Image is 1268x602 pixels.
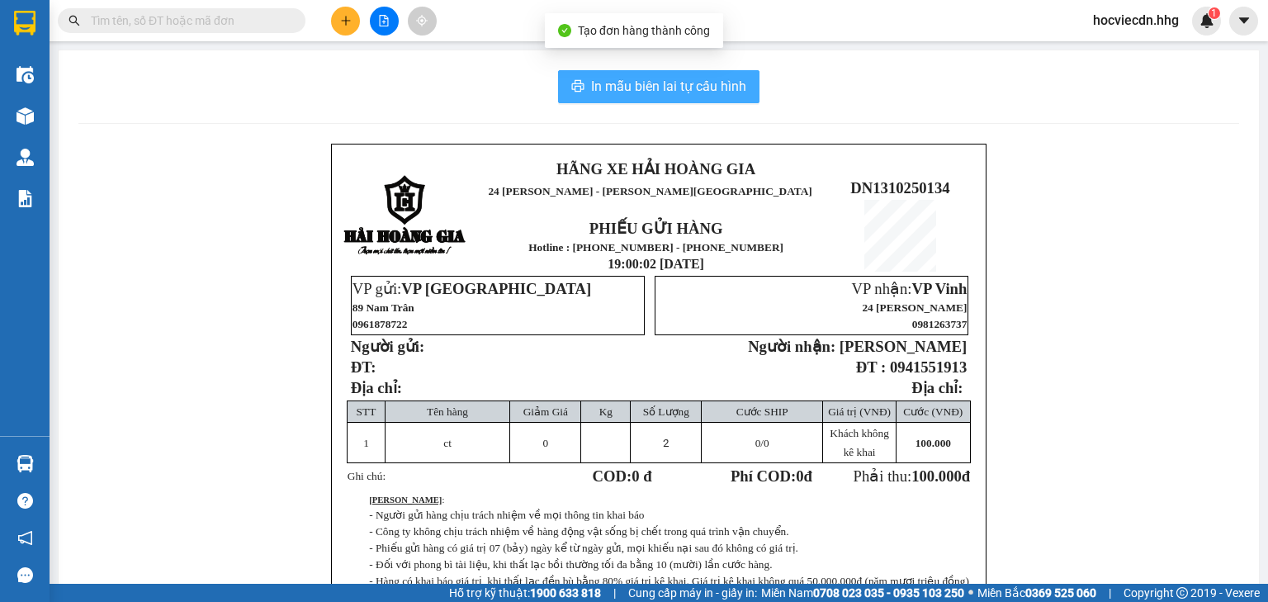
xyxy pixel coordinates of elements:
[343,175,467,257] img: logo
[17,493,33,509] span: question-circle
[977,584,1096,602] span: Miền Bắc
[911,467,962,485] span: 100.000
[427,405,468,418] span: Tên hàng
[903,405,963,418] span: Cước (VNĐ)
[369,558,772,571] span: - Đối với phong bì tài liệu, khi thất lạc bồi thường tối đa bằng 10 (mười) lần cước hàng.
[17,66,34,83] img: warehouse-icon
[608,257,704,271] span: 19:00:02 [DATE]
[968,590,973,596] span: ⚪️
[840,338,967,355] span: [PERSON_NAME]
[348,470,386,482] span: Ghi chú:
[591,76,746,97] span: In mẫu biên lai tự cấu hình
[17,455,34,472] img: warehouse-icon
[558,24,571,37] span: check-circle
[912,318,968,330] span: 0981263737
[17,107,34,125] img: warehouse-icon
[331,7,360,36] button: plus
[593,467,652,485] strong: COD:
[578,24,710,37] span: Tạo đơn hàng thành công
[856,358,886,376] strong: ĐT :
[351,338,424,355] strong: Người gửi:
[1176,587,1188,599] span: copyright
[523,405,568,418] span: Giảm Giá
[1109,584,1111,602] span: |
[890,358,967,376] span: 0941551913
[663,437,669,449] span: 2
[761,584,964,602] span: Miền Nam
[369,542,798,554] span: - Phiếu gửi hàng có giá trị 07 (bảy) ngày kể từ ngày gửi, mọi khiếu nại sau đó không có giá trị.
[17,567,33,583] span: message
[854,467,971,485] span: Phải thu:
[352,318,408,330] span: 0961878722
[911,280,967,297] span: VP Vinh
[17,530,33,546] span: notification
[911,379,963,396] strong: Địa chỉ:
[351,358,376,376] strong: ĐT:
[449,584,601,602] span: Hỗ trợ kỹ thuật:
[571,79,584,95] span: printer
[916,437,951,449] span: 100.000
[369,495,444,505] span: :
[1237,13,1251,28] span: caret-down
[363,437,369,449] span: 1
[369,509,644,521] span: - Người gửi hàng chịu trách nhiệm về mọi thông tin khai báo
[1199,13,1214,28] img: icon-new-feature
[556,160,755,178] strong: HÃNG XE HẢI HOÀNG GIA
[17,149,34,166] img: warehouse-icon
[1229,7,1258,36] button: caret-down
[488,185,811,197] span: 24 [PERSON_NAME] - [PERSON_NAME][GEOGRAPHIC_DATA]
[736,405,788,418] span: Cước SHIP
[408,7,437,36] button: aim
[378,15,390,26] span: file-add
[755,437,769,449] span: /0
[351,379,402,396] span: Địa chỉ:
[632,467,651,485] span: 0 đ
[1025,586,1096,600] strong: 0369 525 060
[589,220,723,237] strong: PHIẾU GỬI HÀNG
[352,301,414,314] span: 89 Nam Trân
[731,467,812,485] strong: Phí COD: đ
[17,190,34,207] img: solution-icon
[543,437,549,449] span: 0
[352,280,591,297] span: VP gửi:
[628,584,757,602] span: Cung cấp máy in - giấy in:
[530,586,601,600] strong: 1900 633 818
[828,405,891,418] span: Giá trị (VNĐ)
[755,437,761,449] span: 0
[416,15,428,26] span: aim
[401,280,591,297] span: VP [GEOGRAPHIC_DATA]
[1211,7,1217,19] span: 1
[357,405,376,418] span: STT
[369,575,969,587] span: - Hàng có khai báo giá trị, khi thất lạc đền bù bằng 80% giá trị kê khai. Giá trị kê khai không q...
[14,11,35,36] img: logo-vxr
[830,427,888,458] span: Khách không kê khai
[370,7,399,36] button: file-add
[340,15,352,26] span: plus
[813,586,964,600] strong: 0708 023 035 - 0935 103 250
[613,584,616,602] span: |
[528,241,783,254] strong: Hotline : [PHONE_NUMBER] - [PHONE_NUMBER]
[796,467,803,485] span: 0
[850,179,949,197] span: DN1310250134
[369,495,442,505] strong: [PERSON_NAME]
[748,338,835,355] strong: Người nhận:
[1209,7,1220,19] sup: 1
[1080,10,1192,31] span: hocviecdn.hhg
[851,280,967,297] span: VP nhận:
[962,467,970,485] span: đ
[91,12,286,30] input: Tìm tên, số ĐT hoặc mã đơn
[599,405,613,418] span: Kg
[69,15,80,26] span: search
[443,437,452,449] span: ct
[643,405,689,418] span: Số Lượng
[862,301,967,314] span: 24 [PERSON_NAME]
[369,525,788,538] span: - Công ty không chịu trách nhiệm về hàng động vật sống bị chết trong quá trình vận chuyển.
[558,70,759,103] button: printerIn mẫu biên lai tự cấu hình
